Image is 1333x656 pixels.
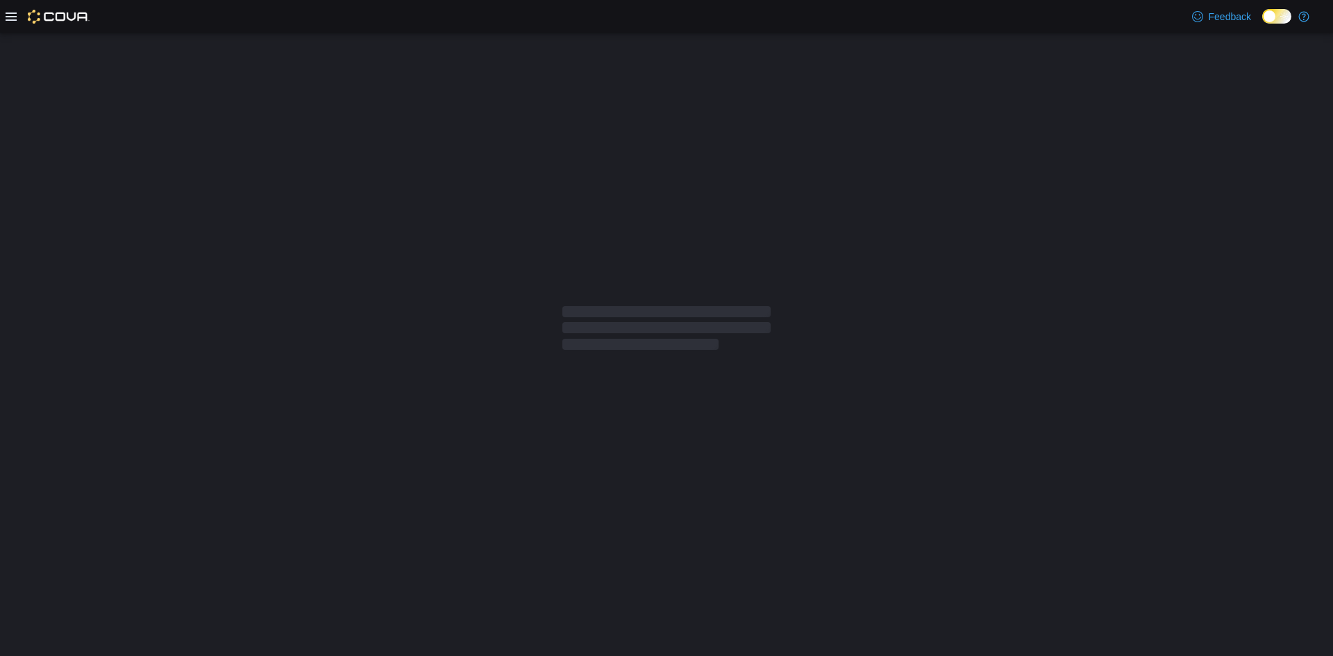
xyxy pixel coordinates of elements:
img: Cova [28,10,90,24]
span: Feedback [1209,10,1251,24]
span: Loading [562,309,771,353]
input: Dark Mode [1262,9,1291,24]
a: Feedback [1187,3,1257,31]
